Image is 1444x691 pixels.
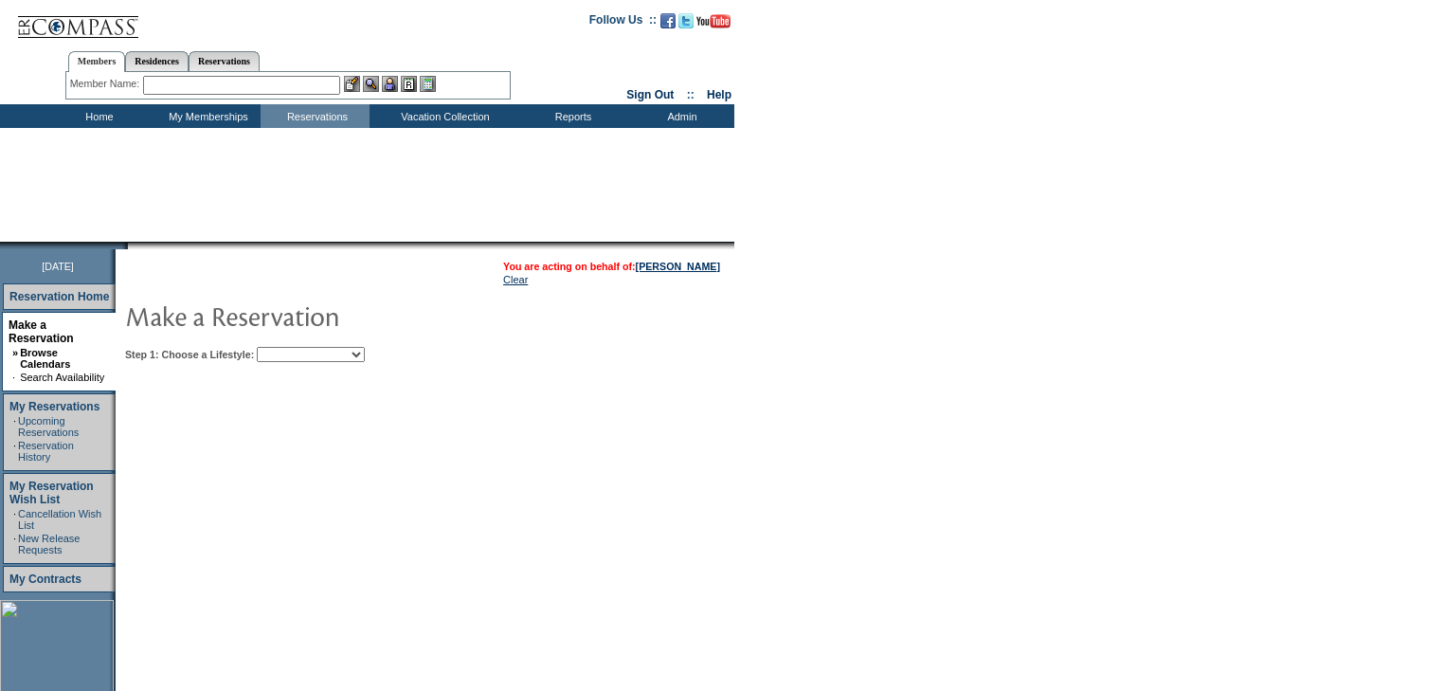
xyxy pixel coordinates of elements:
[9,318,74,345] a: Make a Reservation
[696,19,731,30] a: Subscribe to our YouTube Channel
[660,19,676,30] a: Become our fan on Facebook
[12,372,18,383] td: ·
[128,242,130,249] img: blank.gif
[12,347,18,358] b: »
[636,261,720,272] a: [PERSON_NAME]
[18,415,79,438] a: Upcoming Reservations
[13,415,16,438] td: ·
[707,88,731,101] a: Help
[20,347,70,370] a: Browse Calendars
[13,533,16,555] td: ·
[344,76,360,92] img: b_edit.gif
[516,104,625,128] td: Reports
[420,76,436,92] img: b_calculator.gif
[13,508,16,531] td: ·
[9,573,81,586] a: My Contracts
[70,76,143,92] div: Member Name:
[125,51,189,71] a: Residences
[121,242,128,249] img: promoShadowLeftCorner.gif
[18,533,80,555] a: New Release Requests
[13,440,16,463] td: ·
[18,440,74,463] a: Reservation History
[370,104,516,128] td: Vacation Collection
[401,76,417,92] img: Reservations
[660,13,676,28] img: Become our fan on Facebook
[687,88,695,101] span: ::
[189,51,260,71] a: Reservations
[9,400,99,413] a: My Reservations
[42,261,74,272] span: [DATE]
[678,13,694,28] img: Follow us on Twitter
[503,261,720,272] span: You are acting on behalf of:
[696,14,731,28] img: Subscribe to our YouTube Channel
[261,104,370,128] td: Reservations
[43,104,152,128] td: Home
[125,349,254,360] b: Step 1: Choose a Lifestyle:
[363,76,379,92] img: View
[18,508,101,531] a: Cancellation Wish List
[20,372,104,383] a: Search Availability
[589,11,657,34] td: Follow Us ::
[125,297,504,335] img: pgTtlMakeReservation.gif
[9,480,94,506] a: My Reservation Wish List
[503,274,528,285] a: Clear
[626,88,674,101] a: Sign Out
[9,290,109,303] a: Reservation Home
[68,51,126,72] a: Members
[625,104,734,128] td: Admin
[382,76,398,92] img: Impersonate
[678,19,694,30] a: Follow us on Twitter
[152,104,261,128] td: My Memberships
